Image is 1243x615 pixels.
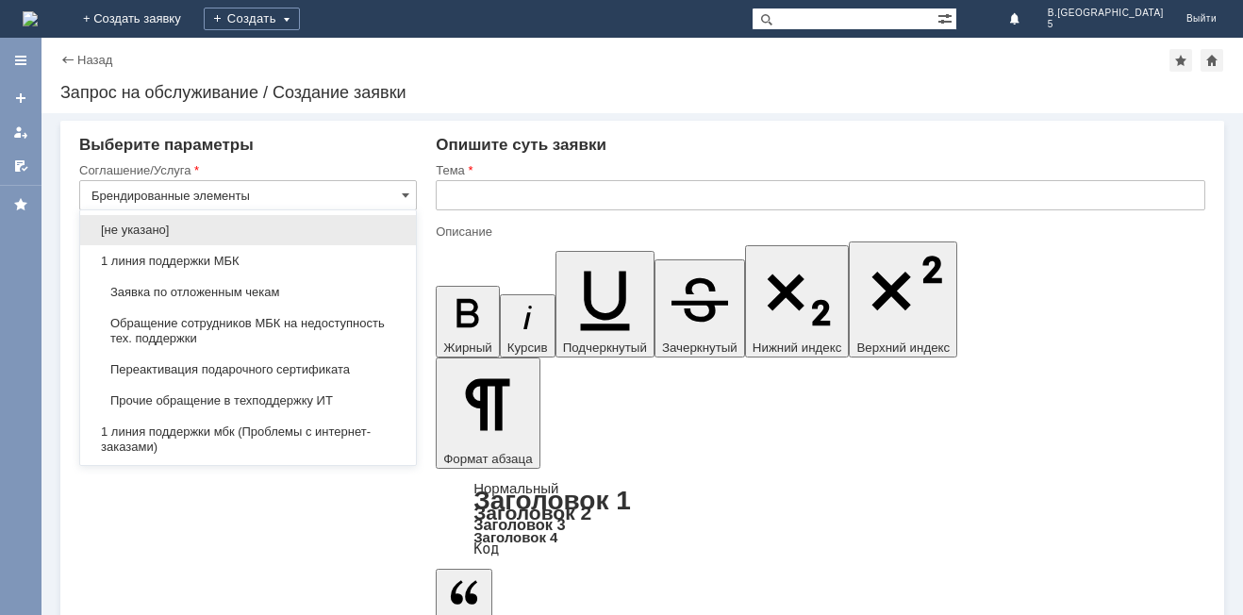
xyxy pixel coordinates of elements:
span: Формат абзаца [443,452,532,466]
button: Жирный [436,286,500,357]
a: Код [473,540,499,557]
a: Заголовок 2 [473,502,591,524]
span: Выберите параметры [79,136,254,154]
a: Нормальный [473,480,558,496]
div: Запрос на обслуживание / Создание заявки [60,83,1224,102]
a: Мои согласования [6,151,36,181]
span: Прочие обращение в техподдержку ИТ [91,393,405,408]
span: Расширенный поиск [937,8,956,26]
button: Подчеркнутый [555,251,655,357]
button: Курсив [500,294,555,357]
span: Курсив [507,341,548,355]
span: В.[GEOGRAPHIC_DATA] [1048,8,1164,19]
div: Тема [436,164,1202,176]
span: 1 линия поддержки мбк (Проблемы с интернет-заказами) [91,424,405,455]
button: Нижний индекс [745,245,850,357]
a: Назад [77,53,112,67]
a: Заголовок 4 [473,529,557,545]
span: Обращение сотрудников МБК на недоступность тех. поддержки [91,316,405,346]
span: [не указано] [91,223,405,238]
span: Жирный [443,341,492,355]
span: 1 линия поддержки МБК [91,254,405,269]
button: Верхний индекс [849,241,957,357]
span: 5 [1048,19,1164,30]
div: Описание [436,225,1202,238]
a: Мои заявки [6,117,36,147]
button: Зачеркнутый [655,259,745,357]
span: Подчеркнутый [563,341,647,355]
button: Формат абзаца [436,357,539,469]
span: Зачеркнутый [662,341,738,355]
div: Соглашение/Услуга [79,164,413,176]
span: Верхний индекс [856,341,950,355]
span: Нижний индекс [753,341,842,355]
a: Создать заявку [6,83,36,113]
a: Заголовок 3 [473,516,565,533]
img: logo [23,11,38,26]
a: Заголовок 1 [473,486,631,515]
div: Добавить в избранное [1169,49,1192,72]
a: Перейти на домашнюю страницу [23,11,38,26]
span: Заявка по отложенным чекам [91,285,405,300]
span: Опишите суть заявки [436,136,606,154]
span: Переактивация подарочного сертификата [91,362,405,377]
div: Формат абзаца [436,482,1205,556]
div: Сделать домашней страницей [1201,49,1223,72]
div: Создать [204,8,300,30]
